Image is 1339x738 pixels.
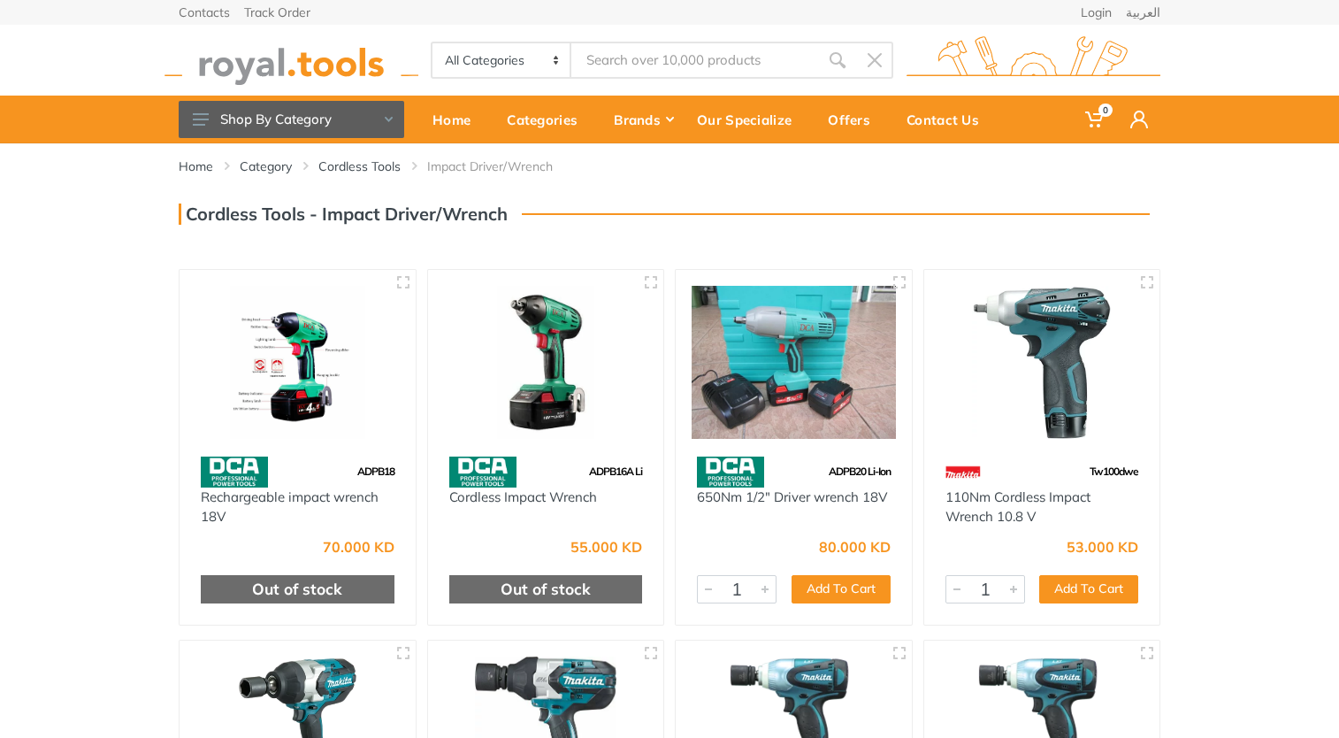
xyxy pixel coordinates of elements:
[601,101,685,138] div: Brands
[494,96,601,143] a: Categories
[323,540,394,554] div: 70.000 KD
[1073,96,1118,143] a: 0
[570,540,642,554] div: 55.000 KD
[1067,540,1138,554] div: 53.000 KD
[792,575,891,603] button: Add To Cart
[318,158,401,175] a: Cordless Tools
[685,96,815,143] a: Our Specialize
[907,36,1160,85] img: royal.tools Logo
[179,158,213,175] a: Home
[444,286,648,439] img: Royal Tools - Cordless Impact Wrench
[195,286,400,439] img: Royal Tools - Rechargeable impact wrench 18V
[685,101,815,138] div: Our Specialize
[815,101,894,138] div: Offers
[894,96,1003,143] a: Contact Us
[244,6,310,19] a: Track Order
[432,43,571,77] select: Category
[449,575,643,603] div: Out of stock
[357,465,394,478] span: ADPB18
[829,465,891,478] span: ADPB20 Li-Ion
[1098,104,1113,117] span: 0
[427,158,579,175] li: Impact Driver/Wrench
[240,158,292,175] a: Category
[697,457,764,488] img: 58.webp
[179,204,508,225] h3: Cordless Tools - Impact Driver/Wrench
[1126,6,1160,19] a: العربية
[571,42,819,79] input: Site search
[945,488,1090,526] a: 110Nm Cordless Impact Wrench 10.8 V
[449,457,516,488] img: 58.webp
[420,101,494,138] div: Home
[1081,6,1112,19] a: Login
[494,101,601,138] div: Categories
[165,36,418,85] img: royal.tools Logo
[179,6,230,19] a: Contacts
[1090,465,1138,478] span: Tw100dwe
[945,457,981,488] img: 42.webp
[201,488,379,526] a: Rechargeable impact wrench 18V
[697,488,887,505] a: 650Nm 1/2" Driver wrench 18V
[692,286,896,439] img: Royal Tools - 650Nm 1/2
[179,101,404,138] button: Shop By Category
[894,101,1003,138] div: Contact Us
[201,457,268,488] img: 58.webp
[815,96,894,143] a: Offers
[179,158,1160,175] nav: breadcrumb
[420,96,494,143] a: Home
[449,488,597,505] a: Cordless Impact Wrench
[1039,575,1138,603] button: Add To Cart
[940,286,1144,439] img: Royal Tools - 110Nm Cordless Impact Wrench 10.8 V
[819,540,891,554] div: 80.000 KD
[589,465,642,478] span: ADPB16A Li
[201,575,394,603] div: Out of stock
